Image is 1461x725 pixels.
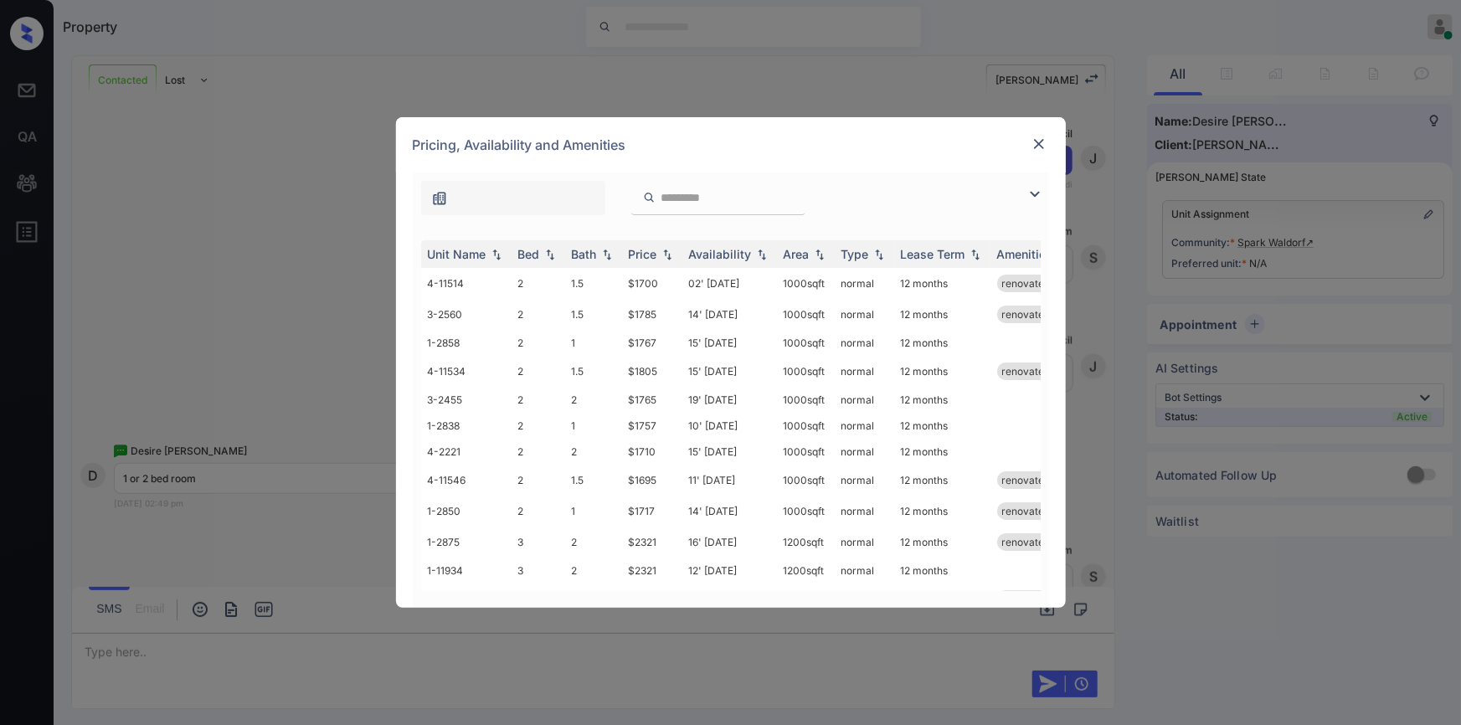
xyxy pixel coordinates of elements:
[396,117,1066,172] div: Pricing, Availability and Amenities
[835,496,894,527] td: normal
[565,268,622,299] td: 1.5
[622,356,682,387] td: $1805
[565,387,622,413] td: 2
[421,584,512,614] td: 4-2225
[421,299,512,330] td: 3-2560
[622,413,682,439] td: $1757
[512,465,565,496] td: 2
[659,249,676,260] img: sorting
[894,439,990,465] td: 12 months
[542,249,558,260] img: sorting
[894,356,990,387] td: 12 months
[565,413,622,439] td: 1
[622,465,682,496] td: $1695
[811,249,828,260] img: sorting
[841,247,869,261] div: Type
[835,558,894,584] td: normal
[622,584,682,614] td: $1730
[512,299,565,330] td: 2
[512,413,565,439] td: 2
[682,439,777,465] td: 15' [DATE]
[777,527,835,558] td: 1200 sqft
[565,584,622,614] td: 1.5
[512,496,565,527] td: 2
[565,558,622,584] td: 2
[894,330,990,356] td: 12 months
[682,268,777,299] td: 02' [DATE]
[1031,136,1047,152] img: close
[565,527,622,558] td: 2
[421,527,512,558] td: 1-2875
[894,387,990,413] td: 12 months
[835,387,894,413] td: normal
[488,249,505,260] img: sorting
[682,496,777,527] td: 14' [DATE]
[599,249,615,260] img: sorting
[622,268,682,299] td: $1700
[512,527,565,558] td: 3
[835,465,894,496] td: normal
[682,584,777,614] td: 14' [DATE]
[622,558,682,584] td: $2321
[1002,365,1051,378] span: renovated
[894,584,990,614] td: 12 months
[421,496,512,527] td: 1-2850
[512,439,565,465] td: 2
[835,299,894,330] td: normal
[682,330,777,356] td: 15' [DATE]
[421,387,512,413] td: 3-2455
[682,413,777,439] td: 10' [DATE]
[894,413,990,439] td: 12 months
[512,268,565,299] td: 2
[894,268,990,299] td: 12 months
[421,356,512,387] td: 4-11534
[682,356,777,387] td: 15' [DATE]
[512,387,565,413] td: 2
[565,299,622,330] td: 1.5
[421,330,512,356] td: 1-2858
[777,496,835,527] td: 1000 sqft
[689,247,752,261] div: Availability
[777,558,835,584] td: 1200 sqft
[894,558,990,584] td: 12 months
[682,299,777,330] td: 14' [DATE]
[835,527,894,558] td: normal
[1002,308,1051,321] span: renovated
[777,465,835,496] td: 1000 sqft
[777,413,835,439] td: 1000 sqft
[512,584,565,614] td: 2
[754,249,770,260] img: sorting
[777,356,835,387] td: 1000 sqft
[894,527,990,558] td: 12 months
[565,439,622,465] td: 2
[1002,536,1051,548] span: renovated
[565,465,622,496] td: 1.5
[777,584,835,614] td: 1000 sqft
[622,387,682,413] td: $1765
[835,584,894,614] td: normal
[421,268,512,299] td: 4-11514
[643,190,656,205] img: icon-zuma
[421,558,512,584] td: 1-11934
[622,439,682,465] td: $1710
[1025,184,1045,204] img: icon-zuma
[622,299,682,330] td: $1785
[777,299,835,330] td: 1000 sqft
[894,496,990,527] td: 12 months
[622,496,682,527] td: $1717
[1002,474,1051,486] span: renovated
[428,247,486,261] div: Unit Name
[682,558,777,584] td: 12' [DATE]
[512,558,565,584] td: 3
[835,356,894,387] td: normal
[835,330,894,356] td: normal
[777,387,835,413] td: 1000 sqft
[894,299,990,330] td: 12 months
[784,247,810,261] div: Area
[421,465,512,496] td: 4-11546
[901,247,965,261] div: Lease Term
[682,387,777,413] td: 19' [DATE]
[421,439,512,465] td: 4-2221
[871,249,887,260] img: sorting
[512,356,565,387] td: 2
